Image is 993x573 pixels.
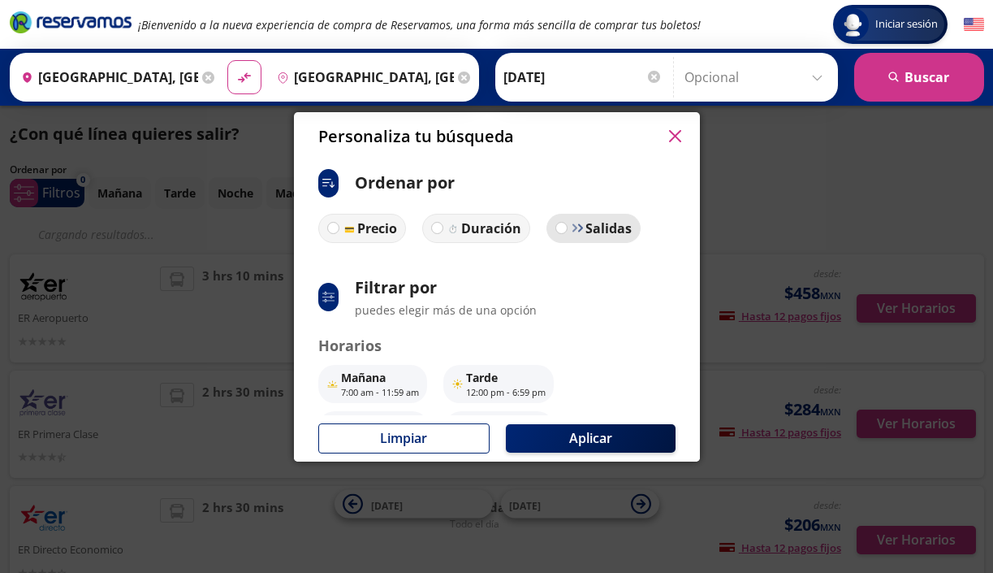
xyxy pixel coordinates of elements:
[443,365,554,404] button: Tarde12:00 pm - 6:59 pm
[318,411,429,450] button: Noche7:00 pm - 11:59 pm
[461,219,521,238] p: Duración
[964,15,984,35] button: English
[506,424,676,453] button: Aplicar
[138,17,701,33] em: ¡Bienvenido a la nueva experiencia de compra de Reservamos, una forma más sencilla de comprar tus...
[10,10,132,34] i: Brand Logo
[355,171,455,195] p: Ordenar por
[10,10,132,39] a: Brand Logo
[270,57,454,98] input: Buscar Destino
[466,369,546,386] p: Tarde
[355,302,537,319] p: puedes elegir más de una opción
[341,386,419,400] p: 7:00 am - 11:59 am
[341,369,419,386] p: Mañana
[466,386,546,400] p: 12:00 pm - 6:59 pm
[869,16,944,33] span: Iniciar sesión
[503,57,663,98] input: Elegir Fecha
[445,411,554,450] button: Madrugada12:00 am - 6:59 am
[854,53,984,102] button: Buscar
[355,276,537,300] p: Filtrar por
[357,219,397,238] p: Precio
[585,219,632,238] p: Salidas
[318,423,490,454] button: Limpiar
[318,365,427,404] button: Mañana7:00 am - 11:59 am
[15,57,198,98] input: Buscar Origen
[318,335,676,357] p: Horarios
[684,57,830,98] input: Opcional
[318,124,514,149] p: Personaliza tu búsqueda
